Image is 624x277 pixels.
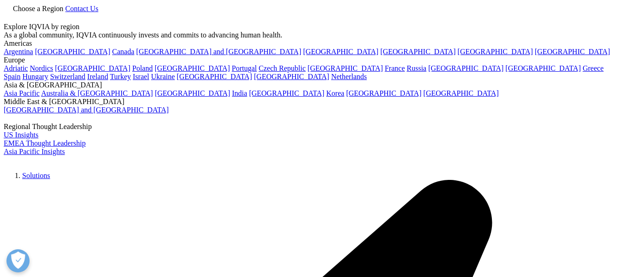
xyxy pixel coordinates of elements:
[136,48,301,55] a: [GEOGRAPHIC_DATA] and [GEOGRAPHIC_DATA]
[380,48,455,55] a: [GEOGRAPHIC_DATA]
[177,73,252,80] a: [GEOGRAPHIC_DATA]
[4,39,620,48] div: Americas
[22,172,50,179] a: Solutions
[303,48,378,55] a: [GEOGRAPHIC_DATA]
[35,48,110,55] a: [GEOGRAPHIC_DATA]
[458,48,533,55] a: [GEOGRAPHIC_DATA]
[4,139,85,147] a: EMEA Thought Leadership
[55,64,130,72] a: [GEOGRAPHIC_DATA]
[4,123,620,131] div: Regional Thought Leadership
[331,73,367,80] a: Netherlands
[582,64,603,72] a: Greece
[505,64,581,72] a: [GEOGRAPHIC_DATA]
[50,73,85,80] a: Switzerland
[385,64,405,72] a: France
[407,64,427,72] a: Russia
[132,64,152,72] a: Poland
[4,131,38,139] a: US Insights
[4,48,33,55] a: Argentina
[346,89,421,97] a: [GEOGRAPHIC_DATA]
[112,48,134,55] a: Canada
[133,73,150,80] a: Israel
[30,64,53,72] a: Nordics
[41,89,153,97] a: Australia & [GEOGRAPHIC_DATA]
[428,64,503,72] a: [GEOGRAPHIC_DATA]
[4,81,620,89] div: Asia & [GEOGRAPHIC_DATA]
[249,89,324,97] a: [GEOGRAPHIC_DATA]
[6,249,30,272] button: Abrir preferências
[155,89,230,97] a: [GEOGRAPHIC_DATA]
[4,106,169,114] a: [GEOGRAPHIC_DATA] and [GEOGRAPHIC_DATA]
[87,73,108,80] a: Ireland
[232,64,257,72] a: Portugal
[4,98,620,106] div: Middle East & [GEOGRAPHIC_DATA]
[4,31,620,39] div: As a global community, IQVIA continuously invests and commits to advancing human health.
[151,73,175,80] a: Ukraine
[65,5,98,12] a: Contact Us
[155,64,230,72] a: [GEOGRAPHIC_DATA]
[22,73,48,80] a: Hungary
[424,89,499,97] a: [GEOGRAPHIC_DATA]
[232,89,247,97] a: India
[4,64,28,72] a: Adriatic
[4,148,65,155] a: Asia Pacific Insights
[4,56,620,64] div: Europe
[535,48,610,55] a: [GEOGRAPHIC_DATA]
[13,5,63,12] span: Choose a Region
[308,64,383,72] a: [GEOGRAPHIC_DATA]
[254,73,329,80] a: [GEOGRAPHIC_DATA]
[259,64,306,72] a: Czech Republic
[4,23,620,31] div: Explore IQVIA by region
[4,73,20,80] a: Spain
[110,73,131,80] a: Turkey
[4,89,40,97] a: Asia Pacific
[326,89,344,97] a: Korea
